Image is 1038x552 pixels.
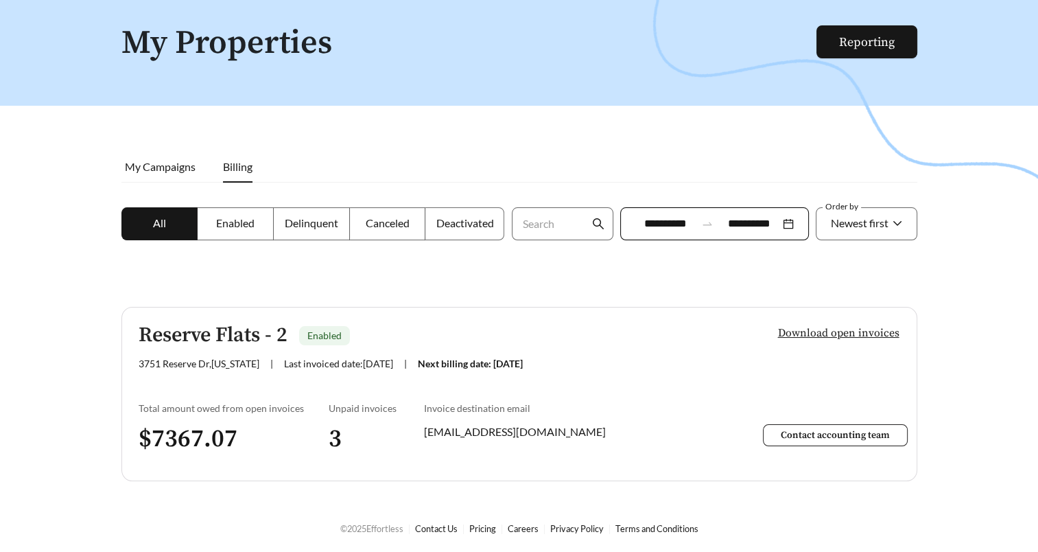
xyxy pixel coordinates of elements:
[404,358,407,369] span: |
[418,358,523,369] span: Next billing date: [DATE]
[831,216,888,229] span: Newest first
[424,424,709,440] div: [EMAIL_ADDRESS][DOMAIN_NAME]
[216,216,255,229] span: Enabled
[436,216,493,229] span: Deactivated
[139,324,287,347] h5: Reserve Flats - 2
[424,402,709,414] div: Invoice destination email
[125,160,196,173] span: My Campaigns
[329,402,424,414] div: Unpaid invoices
[763,424,908,446] button: Contact accounting team
[366,216,410,229] span: Canceled
[701,218,713,230] span: to
[223,160,252,173] span: Billing
[816,25,917,58] button: Reporting
[285,216,338,229] span: Delinquent
[767,321,900,350] button: Download open invoices
[270,358,273,369] span: |
[121,307,917,481] a: Reserve Flats - 2Enabled3751 Reserve Dr,[US_STATE]|Last invoiced date:[DATE]|Next billing date: [...
[329,424,424,455] h3: 3
[153,216,166,229] span: All
[139,424,329,455] h3: $ 7367.07
[307,330,342,341] span: Enabled
[284,358,393,369] span: Last invoiced date: [DATE]
[701,218,713,230] span: swap-right
[781,429,890,441] span: Contact accounting team
[121,25,818,62] h1: My Properties
[139,402,329,414] div: Total amount owed from open invoices
[592,218,604,230] span: search
[778,325,899,341] span: Download open invoices
[839,34,895,50] a: Reporting
[139,358,259,369] span: 3751 Reserve Dr , [US_STATE]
